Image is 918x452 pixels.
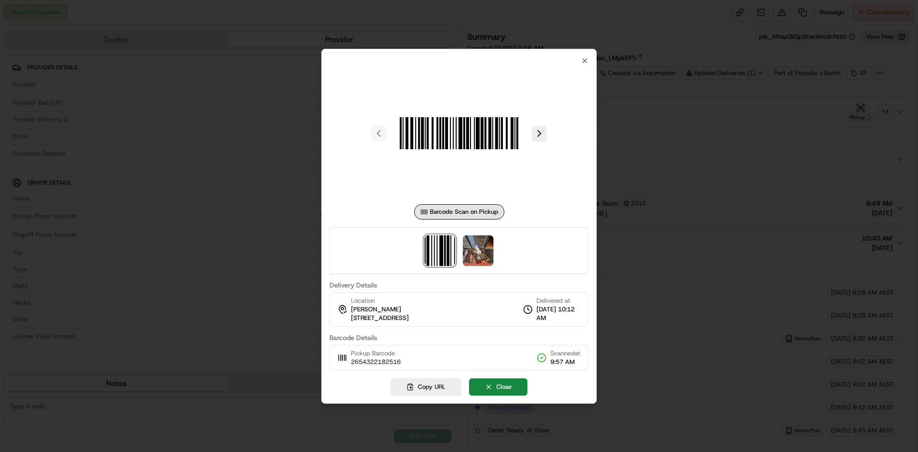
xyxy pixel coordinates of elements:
[351,358,401,366] span: 2654322182516
[414,204,504,220] div: Barcode Scan on Pickup
[463,235,493,266] img: photo_proof_of_delivery image
[351,349,401,358] span: Pickup Barcode
[391,378,461,396] button: Copy URL
[550,349,580,358] span: Scanned at
[351,305,401,314] span: [PERSON_NAME]
[469,378,527,396] button: Close
[536,305,580,322] span: [DATE] 10:12 AM
[425,235,455,266] img: barcode_scan_on_pickup image
[536,297,580,305] span: Delivered at
[329,334,589,341] label: Barcode Details
[390,65,528,202] img: barcode_scan_on_pickup image
[550,358,580,366] span: 9:57 AM
[351,314,409,322] span: [STREET_ADDRESS]
[351,297,375,305] span: Location
[329,282,589,288] label: Delivery Details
